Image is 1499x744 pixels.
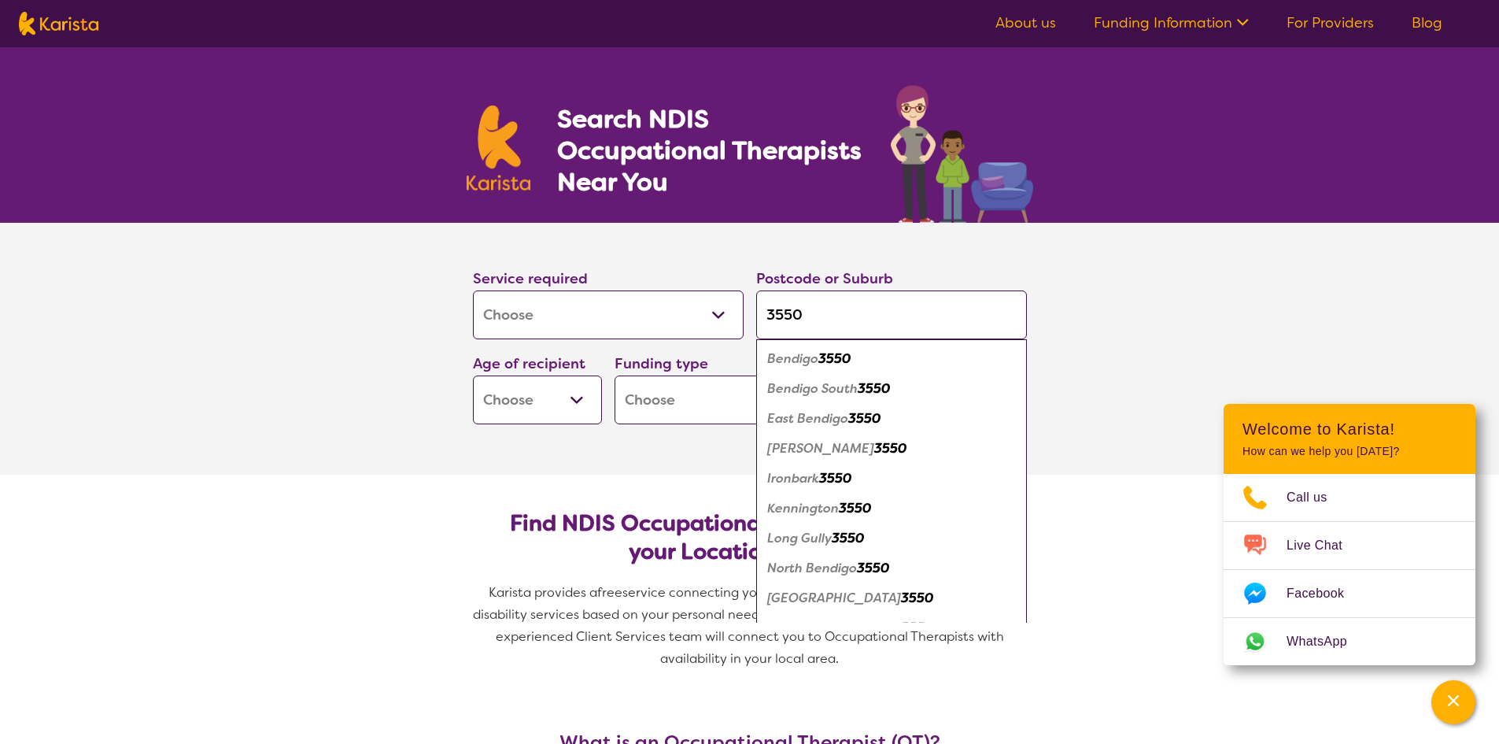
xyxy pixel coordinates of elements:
em: [GEOGRAPHIC_DATA] [767,620,901,636]
em: East Bendigo [767,410,848,427]
a: Funding Information [1094,13,1249,32]
div: Bendigo 3550 [764,344,1019,374]
em: Bendigo [767,350,818,367]
div: East Bendigo 3550 [764,404,1019,434]
em: 3550 [858,380,890,397]
em: 3550 [857,560,889,576]
img: occupational-therapy [891,85,1033,223]
span: Call us [1287,486,1346,509]
input: Type [756,291,1027,339]
em: 3550 [832,530,864,546]
a: Web link opens in a new tab. [1224,618,1475,665]
label: Service required [473,269,588,288]
a: About us [995,13,1056,32]
a: Blog [1412,13,1442,32]
em: 3550 [848,410,881,427]
div: Sandhurst East 3550 [764,613,1019,643]
div: Flora Hill 3550 [764,434,1019,464]
a: For Providers [1287,13,1374,32]
span: service connecting you with Occupational Therapists and other disability services based on your p... [473,584,1030,667]
h2: Find NDIS Occupational Therapists based on your Location & Needs [486,509,1014,566]
em: Ironbark [767,470,819,487]
em: 3550 [874,440,906,457]
span: Live Chat [1287,534,1361,557]
p: How can we help you [DATE]? [1242,445,1457,458]
span: Karista provides a [489,584,597,601]
span: Facebook [1287,582,1363,605]
em: 3550 [901,590,933,606]
div: North Bendigo 3550 [764,553,1019,583]
em: Long Gully [767,530,832,546]
em: 3550 [839,500,871,516]
h1: Search NDIS Occupational Therapists Near You [557,103,863,198]
label: Postcode or Suburb [756,269,893,288]
em: Bendigo South [767,380,858,397]
em: 3550 [818,350,851,367]
div: Kennington 3550 [764,494,1019,524]
em: Kennington [767,500,839,516]
label: Age of recipient [473,354,585,373]
em: 3550 [819,470,851,487]
em: [PERSON_NAME] [767,440,874,457]
em: 3550 [901,620,933,636]
div: Ironbark 3550 [764,464,1019,494]
span: WhatsApp [1287,630,1366,653]
div: Channel Menu [1224,404,1475,665]
div: Long Gully 3550 [764,524,1019,553]
em: [GEOGRAPHIC_DATA] [767,590,901,606]
img: Karista logo [19,12,98,35]
div: Bendigo South 3550 [764,374,1019,404]
span: free [597,584,622,601]
div: Quarry Hill 3550 [764,583,1019,613]
label: Funding type [615,354,708,373]
img: Karista logo [467,105,531,191]
button: Channel Menu [1431,680,1475,724]
ul: Choose channel [1224,474,1475,665]
em: North Bendigo [767,560,857,576]
h2: Welcome to Karista! [1242,420,1457,439]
